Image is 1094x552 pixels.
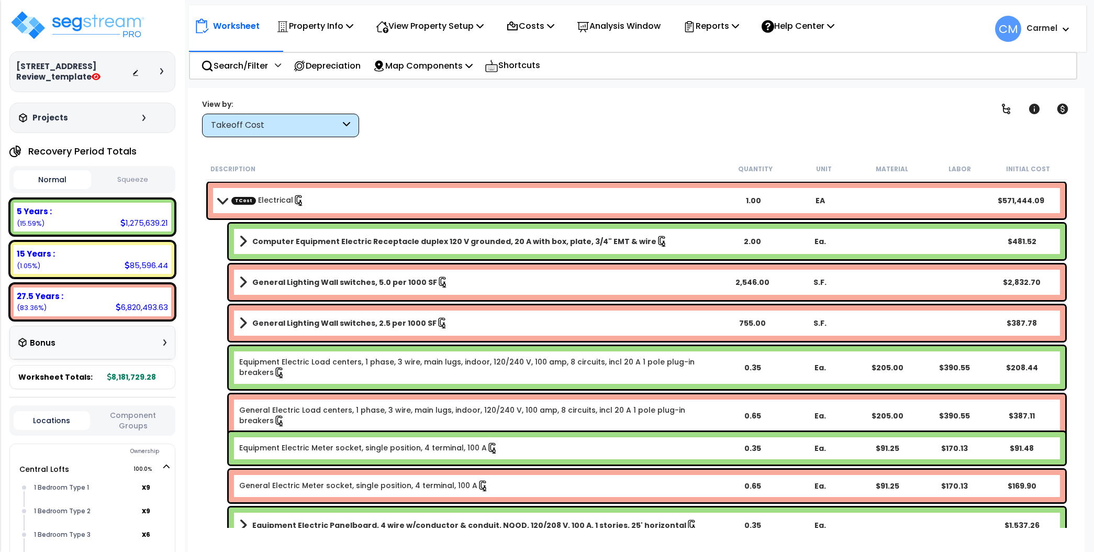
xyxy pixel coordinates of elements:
div: $387.11 [989,411,1055,421]
a: Individual Item [239,357,718,379]
small: Unit [816,165,832,173]
img: logo_pro_r.png [9,9,146,41]
div: $205.00 [854,411,920,421]
div: $2,832.70 [989,277,1055,288]
p: Map Components [373,59,473,73]
b: 5 Years : [17,206,52,217]
div: Ownership [31,445,175,458]
div: $205.00 [854,362,920,373]
div: 1 Bedroom Type 1 [31,481,142,494]
span: CM [995,16,1021,42]
div: $387.78 [989,318,1055,328]
a: Individual Item [239,443,498,454]
small: Quantity [738,165,773,173]
button: Locations [14,411,90,430]
p: Reports [683,19,739,33]
small: (15.59%) [17,219,44,228]
a: Assembly Title [239,275,718,290]
b: x [142,482,150,492]
div: $481.52 [989,236,1055,247]
a: Individual Item [239,480,489,492]
div: Ea. [787,362,853,373]
div: $170.13 [922,443,987,454]
h3: Projects [32,113,68,123]
p: Help Center [762,19,834,33]
span: location multiplier [142,481,170,494]
div: $169.90 [989,481,1055,491]
div: Ea. [787,411,853,421]
b: 27.5 Years : [17,291,63,302]
p: Property Info [276,19,353,33]
p: Depreciation [293,59,361,73]
div: 1,275,639.21 [120,217,168,228]
span: TCost [231,196,256,204]
div: $91.48 [989,443,1055,454]
div: Ea. [787,443,853,454]
div: Ea. [787,481,853,491]
small: Description [210,165,255,173]
b: Computer Equipment Electric Receptacle duplex 120 V grounded, 20 A with box, plate, 3/4" EMT & wire [252,236,656,247]
h3: Bonus [30,339,55,348]
a: Assembly Title [239,234,718,249]
small: Labor [948,165,971,173]
div: 6,820,493.63 [116,302,168,313]
p: Shortcuts [485,58,540,73]
div: $208.44 [989,362,1055,373]
div: $91.25 [854,481,920,491]
b: Carmel [1026,23,1057,34]
div: 0.65 [720,481,785,491]
button: Component Groups [95,410,171,432]
div: 1 Bedroom Type 2 [31,505,142,517]
div: $1,537.26 [989,520,1055,531]
div: 1.00 [720,195,787,206]
b: x [142,529,150,539]
div: 0.35 [720,362,785,373]
small: 9 [146,483,150,492]
div: 0.35 [720,443,785,454]
a: Custom Item [231,195,305,206]
button: Squeeze [94,171,171,189]
div: 2,546.00 [720,277,785,288]
button: Normal [14,170,91,189]
b: General Lighting Wall switches, 5.0 per 1000 SF [252,277,437,288]
div: $571,444.09 [987,195,1054,206]
a: Central Lofts 100.0% [19,464,69,474]
small: 9 [146,507,150,515]
div: Shortcuts [479,53,546,79]
div: 0.35 [720,520,785,531]
div: $170.13 [922,481,987,491]
div: EA [787,195,854,206]
small: (1.05%) [17,261,40,270]
p: Costs [506,19,554,33]
small: Material [876,165,908,173]
div: Takeoff Cost [211,119,340,131]
b: 15 Years : [17,248,55,259]
a: Assembly Title [239,316,718,330]
small: (83.36%) [17,303,47,312]
div: S.F. [787,277,853,288]
small: 6 [146,531,150,539]
b: 8,181,729.28 [107,372,156,382]
p: Worksheet [213,19,260,33]
a: Assembly Title [239,518,718,533]
div: Ea. [787,520,853,531]
div: 1 Bedroom Type 3 [31,528,142,541]
span: location multiplier [142,504,170,517]
span: Worksheet Totals: [18,372,93,382]
div: 755.00 [720,318,785,328]
div: $390.55 [922,411,987,421]
small: Initial Cost [1006,165,1050,173]
p: Search/Filter [201,59,268,73]
div: 85,596.44 [125,260,168,271]
div: Ea. [787,236,853,247]
div: Depreciation [287,53,366,78]
a: Individual Item [239,405,718,427]
div: $390.55 [922,362,987,373]
p: View Property Setup [376,19,484,33]
div: S.F. [787,318,853,328]
b: x [142,505,150,516]
span: 100.0% [133,463,161,476]
div: 0.65 [720,411,785,421]
b: Equipment Electric Panelboard, 4 wire w/conductor & conduit, NQOD, 120/208 V, 100 A, 1 stories, 2... [252,520,686,531]
div: $91.25 [854,443,920,454]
